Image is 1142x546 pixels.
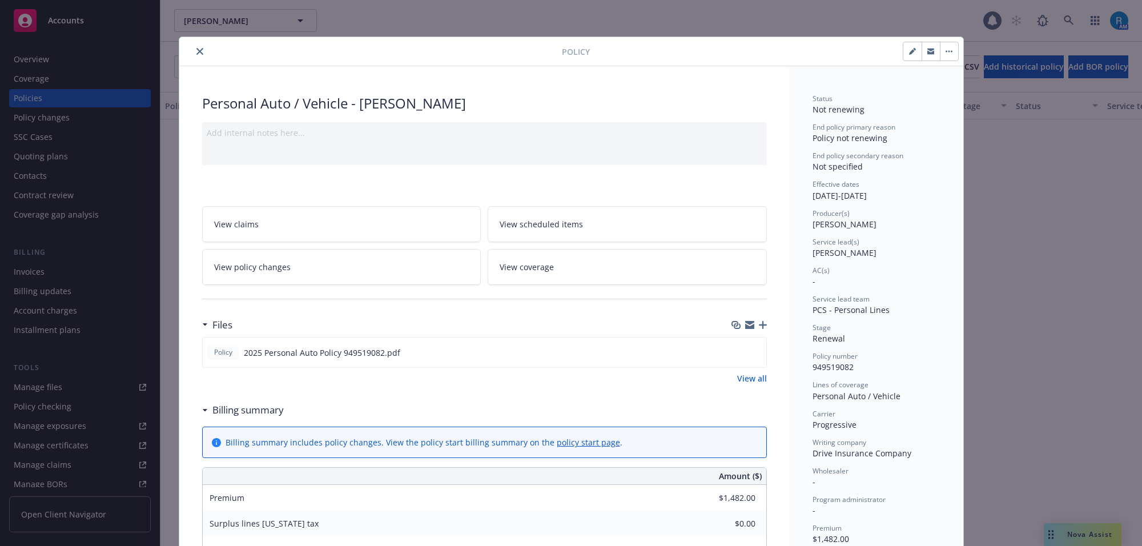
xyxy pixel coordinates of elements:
[210,518,319,529] span: Surplus lines [US_STATE] tax
[813,266,830,275] span: AC(s)
[813,476,815,487] span: -
[813,437,866,447] span: Writing company
[813,151,903,160] span: End policy secondary reason
[688,515,762,532] input: 0.00
[813,380,868,390] span: Lines of coverage
[719,470,762,482] span: Amount ($)
[488,249,767,285] a: View coverage
[202,94,767,113] div: Personal Auto / Vehicle - [PERSON_NAME]
[813,104,864,115] span: Not renewing
[210,492,244,503] span: Premium
[214,218,259,230] span: View claims
[813,362,854,372] span: 949519082
[813,304,890,315] span: PCS - Personal Lines
[813,409,835,419] span: Carrier
[813,94,833,103] span: Status
[813,208,850,218] span: Producer(s)
[193,45,207,58] button: close
[813,161,863,172] span: Not specified
[813,276,815,287] span: -
[751,347,762,359] button: preview file
[813,466,849,476] span: Wholesaler
[813,122,895,132] span: End policy primary reason
[212,347,235,358] span: Policy
[813,523,842,533] span: Premium
[813,495,886,504] span: Program administrator
[202,249,481,285] a: View policy changes
[813,237,859,247] span: Service lead(s)
[813,333,845,344] span: Renewal
[212,318,232,332] h3: Files
[733,347,742,359] button: download file
[688,489,762,507] input: 0.00
[813,448,911,459] span: Drive Insurance Company
[737,372,767,384] a: View all
[226,436,622,448] div: Billing summary includes policy changes. View the policy start billing summary on the .
[207,127,762,139] div: Add internal notes here...
[202,206,481,242] a: View claims
[202,403,284,417] div: Billing summary
[813,533,849,544] span: $1,482.00
[212,403,284,417] h3: Billing summary
[813,294,870,304] span: Service lead team
[500,261,554,273] span: View coverage
[202,318,232,332] div: Files
[813,390,940,402] div: Personal Auto / Vehicle
[813,133,887,143] span: Policy not renewing
[813,179,859,189] span: Effective dates
[557,437,620,448] a: policy start page
[813,419,856,430] span: Progressive
[214,261,291,273] span: View policy changes
[813,323,831,332] span: Stage
[562,46,590,58] span: Policy
[488,206,767,242] a: View scheduled items
[500,218,583,230] span: View scheduled items
[813,505,815,516] span: -
[813,247,876,258] span: [PERSON_NAME]
[813,219,876,230] span: [PERSON_NAME]
[244,347,400,359] span: 2025 Personal Auto Policy 949519082.pdf
[813,351,858,361] span: Policy number
[813,179,940,201] div: [DATE] - [DATE]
